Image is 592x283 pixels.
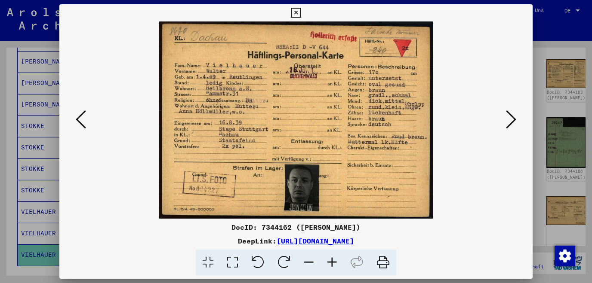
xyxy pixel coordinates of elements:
[277,237,354,245] a: [URL][DOMAIN_NAME]
[89,21,504,219] img: 001.jpg
[555,246,575,266] img: Zustimmung ändern
[59,236,533,246] div: DeepLink:
[59,222,533,232] div: DocID: 7344162 ([PERSON_NAME])
[554,245,575,266] div: Zustimmung ändern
